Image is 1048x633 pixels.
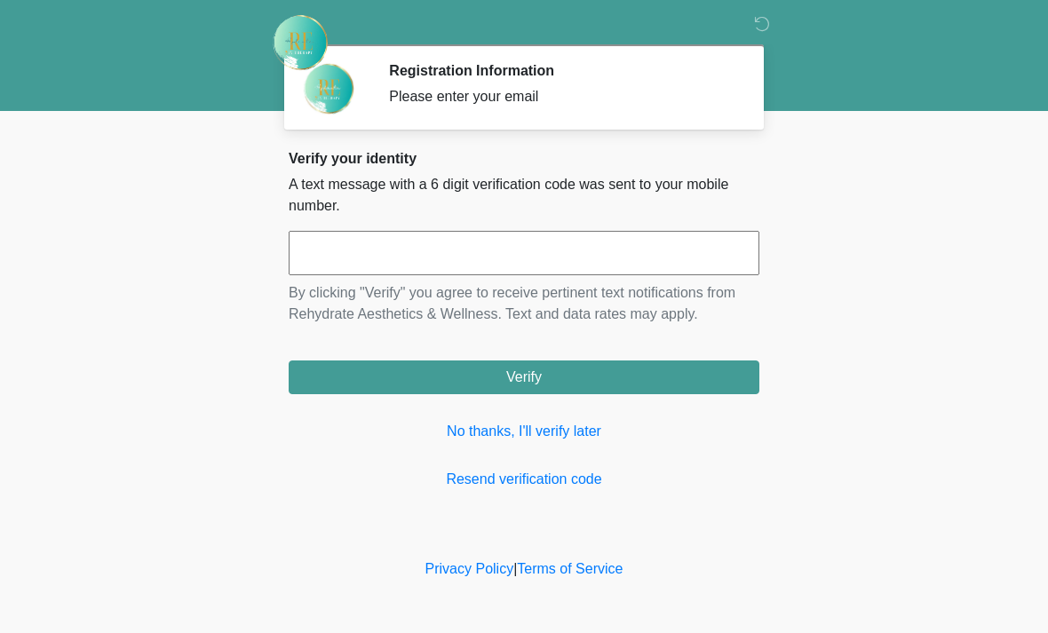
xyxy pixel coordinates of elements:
a: Resend verification code [289,469,759,490]
h2: Verify your identity [289,150,759,167]
p: By clicking "Verify" you agree to receive pertinent text notifications from Rehydrate Aesthetics ... [289,282,759,325]
img: Rehydrate Aesthetics & Wellness Logo [271,13,329,72]
button: Verify [289,360,759,394]
a: Terms of Service [517,561,623,576]
p: A text message with a 6 digit verification code was sent to your mobile number. [289,174,759,217]
div: Please enter your email [389,86,733,107]
a: No thanks, I'll verify later [289,421,759,442]
a: | [513,561,517,576]
img: Agent Avatar [302,62,355,115]
a: Privacy Policy [425,561,514,576]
